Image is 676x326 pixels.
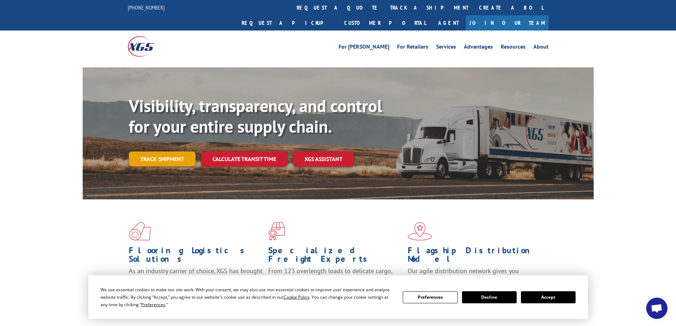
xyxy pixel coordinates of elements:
a: Advantages [464,44,493,52]
b: Visibility, transparency, and control for your entire supply chain. [129,95,382,137]
a: Resources [501,44,526,52]
div: Cookie Consent Prompt [88,275,588,319]
a: Calculate transit time [201,151,287,167]
img: xgs-icon-total-supply-chain-intelligence-red [129,222,151,241]
a: [PHONE_NUMBER] [128,4,165,11]
p: From 123 overlength loads to delicate cargo, our experienced staff knows the best way to move you... [268,267,402,298]
a: Services [436,44,456,52]
h1: Flooring Logistics Solutions [129,246,263,267]
span: Preferences [141,302,165,308]
a: Customer Portal [339,15,431,31]
a: Track shipment [129,151,196,166]
a: Agent [431,15,466,31]
a: For Retailers [397,44,428,52]
a: Join Our Team [466,15,549,31]
button: Preferences [403,291,457,303]
a: About [533,44,549,52]
span: Our agile distribution network gives you nationwide inventory management on demand. [408,267,538,283]
img: xgs-icon-flagship-distribution-model-red [408,222,432,241]
a: Request a pickup [236,15,339,31]
div: We use essential cookies to make our site work. With your consent, we may also use non-essential ... [100,286,394,308]
a: XGS ASSISTANT [293,151,354,167]
a: For [PERSON_NAME] [339,44,389,52]
h1: Specialized Freight Experts [268,246,402,267]
span: As an industry carrier of choice, XGS has brought innovation and dedication to flooring logistics... [129,267,263,292]
h1: Flagship Distribution Model [408,246,542,267]
img: xgs-icon-focused-on-flooring-red [268,222,285,241]
span: Cookie Policy [284,294,309,300]
button: Decline [462,291,517,303]
button: Accept [521,291,576,303]
a: Open chat [646,298,667,319]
